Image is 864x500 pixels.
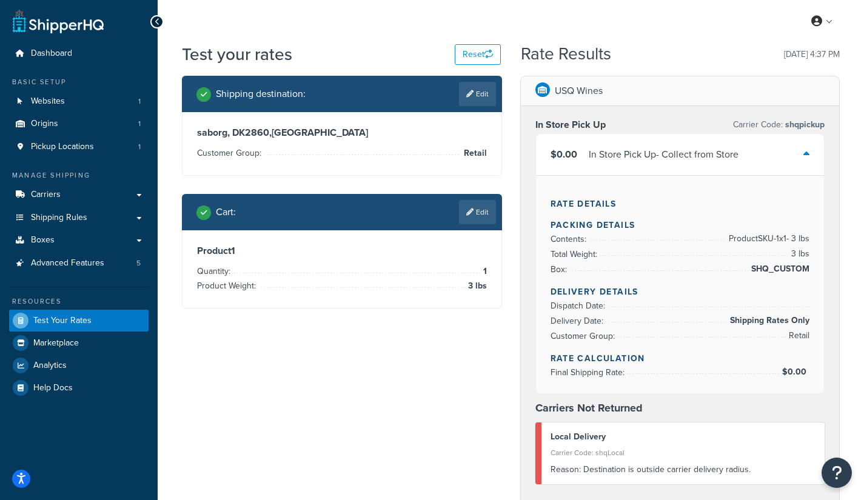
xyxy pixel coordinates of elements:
[31,96,65,107] span: Websites
[9,90,149,113] a: Websites1
[9,136,149,158] li: Pickup Locations
[459,200,496,224] a: Edit
[9,42,149,65] a: Dashboard
[726,232,809,246] span: Product SKU-1 x 1 - 3 lbs
[31,258,104,268] span: Advanced Features
[9,310,149,332] a: Test Your Rates
[31,235,55,245] span: Boxes
[9,377,149,399] a: Help Docs
[138,96,141,107] span: 1
[748,262,809,276] span: SHQ_CUSTOM
[551,198,810,210] h4: Rate Details
[9,113,149,135] a: Origins1
[727,313,809,328] span: Shipping Rates Only
[182,42,292,66] h1: Test your rates
[33,338,79,348] span: Marketplace
[551,366,628,379] span: Final Shipping Rate:
[551,147,577,161] span: $0.00
[551,263,570,276] span: Box:
[551,248,600,261] span: Total Weight:
[822,458,852,488] button: Open Resource Center
[535,400,643,416] strong: Carriers Not Returned
[786,328,809,343] span: Retail
[9,113,149,135] li: Origins
[9,252,149,275] a: Advanced Features5
[551,285,810,298] h4: Delivery Details
[551,461,816,478] div: Destination is outside carrier delivery radius.
[9,355,149,376] a: Analytics
[197,265,233,278] span: Quantity:
[138,119,141,129] span: 1
[9,77,149,87] div: Basic Setup
[9,252,149,275] li: Advanced Features
[551,444,816,461] div: Carrier Code: shqLocal
[461,146,487,161] span: Retail
[455,44,501,65] button: Reset
[33,383,73,393] span: Help Docs
[551,315,606,327] span: Delivery Date:
[459,82,496,106] a: Edit
[33,361,67,371] span: Analytics
[551,428,816,445] div: Local Delivery
[9,170,149,181] div: Manage Shipping
[784,46,840,63] p: [DATE] 4:37 PM
[197,245,487,257] h3: Product 1
[31,142,94,152] span: Pickup Locations
[9,229,149,252] a: Boxes
[551,330,618,342] span: Customer Group:
[551,299,608,312] span: Dispatch Date:
[9,207,149,229] a: Shipping Rules
[555,82,603,99] p: USQ Wines
[783,118,825,131] span: shqpickup
[782,365,809,378] span: $0.00
[216,207,236,218] h2: Cart :
[31,119,58,129] span: Origins
[551,352,810,365] h4: Rate Calculation
[521,45,611,64] h2: Rate Results
[31,48,72,59] span: Dashboard
[197,279,259,292] span: Product Weight:
[551,463,581,476] span: Reason:
[216,88,306,99] h2: Shipping destination :
[138,142,141,152] span: 1
[551,219,810,232] h4: Packing Details
[9,184,149,206] a: Carriers
[535,119,606,131] h3: In Store Pick Up
[9,296,149,307] div: Resources
[136,258,141,268] span: 5
[9,90,149,113] li: Websites
[9,136,149,158] a: Pickup Locations1
[733,116,825,133] p: Carrier Code:
[33,316,92,326] span: Test Your Rates
[31,213,87,223] span: Shipping Rules
[9,332,149,354] a: Marketplace
[480,264,487,279] span: 1
[31,190,61,200] span: Carriers
[197,147,264,159] span: Customer Group:
[465,279,487,293] span: 3 lbs
[589,146,738,163] div: In Store Pick Up - Collect from Store
[788,247,809,261] span: 3 lbs
[197,127,487,139] h3: saborg, DK2860 , [GEOGRAPHIC_DATA]
[551,233,589,245] span: Contents:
